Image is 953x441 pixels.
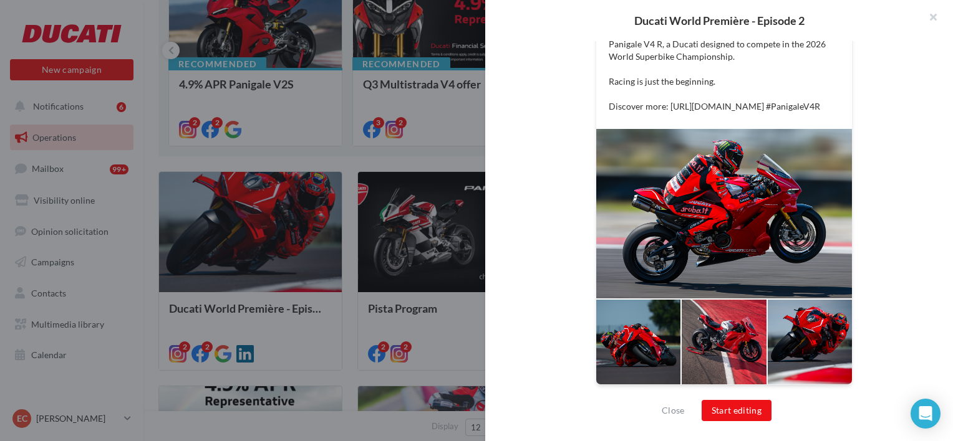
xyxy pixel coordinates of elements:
button: Start editing [702,400,772,421]
div: Ducati World Première - Episode 2 [505,15,933,26]
div: Open Intercom Messenger [911,399,941,429]
div: Non-contractual preview [596,385,853,401]
button: Close [657,403,690,418]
